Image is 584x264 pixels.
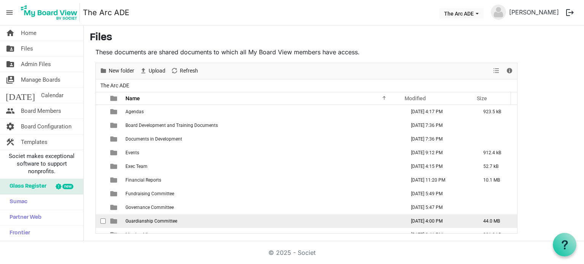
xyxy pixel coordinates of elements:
td: is template cell column header type [106,132,123,146]
span: settings [6,119,15,134]
td: March 03, 2025 9:12 PM column header Modified [403,146,475,160]
a: My Board View Logo [19,3,83,22]
span: Board Development and Training Documents [125,123,218,128]
span: Exec Team [125,164,148,169]
span: New folder [108,66,135,76]
span: Manage Boards [21,72,60,87]
span: Calendar [41,88,63,103]
button: New folder [98,66,136,76]
td: July 14, 2025 5:49 PM column header Modified [403,187,475,201]
span: Board Configuration [21,119,71,134]
td: checkbox [96,173,106,187]
td: checkbox [96,160,106,173]
td: checkbox [96,119,106,132]
td: June 12, 2025 8:41 PM column header Modified [403,228,475,242]
td: checkbox [96,146,106,160]
div: Details [503,63,516,79]
td: is template cell column header type [106,119,123,132]
span: Size [477,95,487,101]
td: Governance Committee is template cell column header Name [123,201,403,214]
button: The Arc ADE dropdownbutton [439,8,484,19]
span: Frontier [6,226,30,241]
span: Board Members [21,103,61,119]
span: Meeting Minutes [125,232,159,237]
span: switch_account [6,72,15,87]
td: is template cell column header type [106,214,123,228]
td: is template cell column header type [106,228,123,242]
button: Refresh [170,66,200,76]
td: August 16, 2025 4:00 PM column header Modified [403,214,475,228]
td: January 15, 2025 7:36 PM column header Modified [403,119,475,132]
span: Files [21,41,33,56]
td: checkbox [96,132,106,146]
td: June 04, 2025 4:17 PM column header Modified [403,105,475,119]
button: View dropdownbutton [492,66,501,76]
td: 52.7 kB is template cell column header Size [475,160,517,173]
span: Societ makes exceptional software to support nonprofits. [3,152,80,175]
td: is template cell column header type [106,105,123,119]
td: is template cell column header type [106,146,123,160]
span: Admin Files [21,57,51,72]
span: Upload [148,66,166,76]
td: is template cell column header type [106,173,123,187]
td: 44.0 MB is template cell column header Size [475,214,517,228]
span: Home [21,25,36,41]
td: is template cell column header Size [475,201,517,214]
span: menu [2,5,17,20]
a: The Arc ADE [83,5,129,20]
td: is template cell column header type [106,187,123,201]
span: folder_shared [6,41,15,56]
td: Fundraising Committee is template cell column header Name [123,187,403,201]
td: checkbox [96,201,106,214]
td: is template cell column header Size [475,132,517,146]
img: My Board View Logo [19,3,80,22]
td: Meeting Minutes is template cell column header Name [123,228,403,242]
td: Guardianship Committee is template cell column header Name [123,214,403,228]
span: Partner Web [6,210,41,225]
span: [DATE] [6,88,35,103]
td: Board Development and Training Documents is template cell column header Name [123,119,403,132]
span: Agendas [125,109,144,114]
span: Documents in Development [125,136,182,142]
span: Modified [405,95,426,101]
span: home [6,25,15,41]
td: Financial Reports is template cell column header Name [123,173,403,187]
span: The Arc ADE [99,81,131,90]
td: Exec Team is template cell column header Name [123,160,403,173]
td: checkbox [96,105,106,119]
td: is template cell column header type [106,201,123,214]
td: is template cell column header type [106,160,123,173]
div: new [62,184,73,189]
td: 912.4 kB is template cell column header Size [475,146,517,160]
span: Financial Reports [125,177,161,183]
div: New folder [97,63,137,79]
span: Governance Committee [125,205,174,210]
td: is template cell column header Size [475,119,517,132]
span: people [6,103,15,119]
span: Events [125,150,139,155]
div: Upload [137,63,168,79]
td: July 14, 2025 5:47 PM column header Modified [403,201,475,214]
td: August 13, 2025 11:20 PM column header Modified [403,173,475,187]
td: 923.5 kB is template cell column header Size [475,105,517,119]
span: Glass Register [6,179,46,194]
td: 10.1 MB is template cell column header Size [475,173,517,187]
h3: Files [90,32,578,44]
span: folder_shared [6,57,15,72]
span: Templates [21,134,48,150]
td: Agendas is template cell column header Name [123,105,403,119]
img: no-profile-picture.svg [491,5,506,20]
td: is template cell column header Size [475,187,517,201]
button: logout [562,5,578,21]
span: Name [125,95,140,101]
span: Refresh [179,66,199,76]
a: [PERSON_NAME] [506,5,562,20]
button: Details [505,66,515,76]
span: construction [6,134,15,150]
td: checkbox [96,228,106,242]
span: Sumac [6,194,27,210]
td: 301.0 kB is template cell column header Size [475,228,517,242]
td: January 15, 2025 7:36 PM column header Modified [403,132,475,146]
div: View [490,63,503,79]
a: © 2025 - Societ [268,249,316,256]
